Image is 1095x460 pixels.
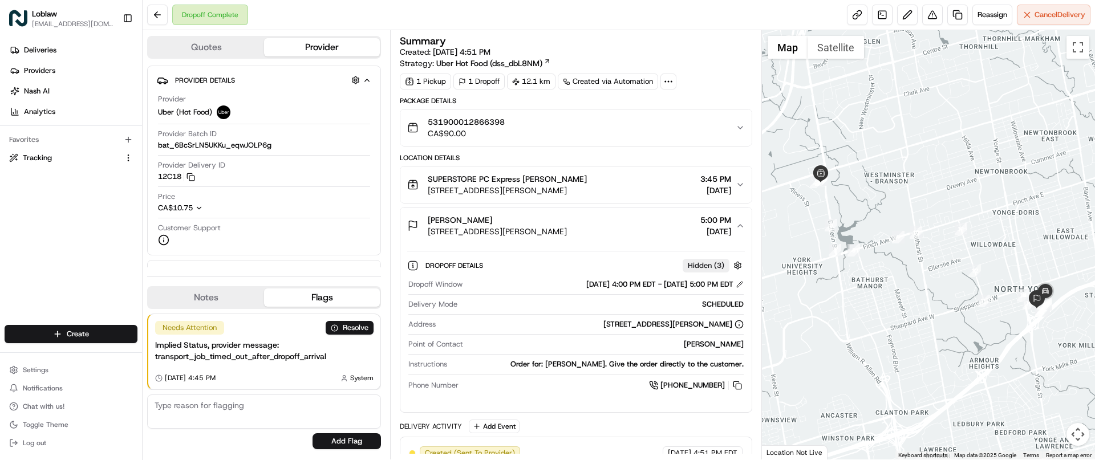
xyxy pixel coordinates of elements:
div: 1 Dropoff [453,74,505,89]
div: Order for: [PERSON_NAME]. Give the order directly to the customer. [452,359,743,369]
div: 18 [1035,304,1048,317]
div: Strategy: [400,58,551,69]
button: Toggle Theme [5,417,137,433]
button: Settings [5,362,137,378]
span: Providers [24,66,55,76]
span: Phone Number [408,380,459,390]
div: 26 [1037,297,1050,310]
a: Uber Hot Food (dss_dbL8NM) [436,58,551,69]
div: Delivery Activity [400,422,462,431]
span: [PHONE_NUMBER] [660,380,725,390]
img: Liam S. [11,166,30,184]
a: Providers [5,62,142,80]
a: [PHONE_NUMBER] [649,379,744,392]
div: 💻 [96,256,106,265]
div: 14 [1017,289,1029,302]
button: Resolve [326,321,374,335]
span: Dropoff Window [408,279,463,290]
a: Created via Automation [558,74,658,89]
img: 1736555255976-a54dd68f-1ca7-489b-9aae-adbdc363a1c4 [11,109,32,129]
div: Location Details [400,153,752,162]
button: [PERSON_NAME][STREET_ADDRESS][PERSON_NAME]5:00 PM[DATE] [400,207,751,244]
span: 5:00 PM [700,214,731,226]
button: Hidden (3) [683,258,745,272]
span: Instructions [408,359,447,369]
img: Loblaw 12 agents [11,197,30,215]
button: Chat with us! [5,398,137,414]
button: Keyboard shortcuts [898,451,947,459]
span: CA$90.00 [428,128,505,139]
div: 27 [1040,299,1052,311]
div: Favorites [5,131,137,149]
span: Knowledge Base [23,255,87,266]
span: 6:28 PM [101,177,128,186]
span: bat_6BcSrLN5UKKu_eqwJOLP6g [158,140,271,150]
span: 10:49 AM [104,207,137,217]
button: Notes [148,288,264,307]
span: SUPERSTORE PC Express [PERSON_NAME] [428,173,587,185]
div: 15 [1023,297,1035,310]
img: 1736555255976-a54dd68f-1ca7-489b-9aae-adbdc363a1c4 [23,177,32,186]
div: 12 [968,264,981,277]
button: Show street map [768,36,808,59]
span: System [350,373,374,382]
span: [DATE] [700,185,731,196]
div: 24 [1037,297,1049,310]
div: 22 [1037,300,1049,313]
span: [STREET_ADDRESS][PERSON_NAME] [428,226,567,237]
span: CA$10.75 [158,203,193,213]
span: 531900012866398 [428,116,505,128]
div: 8 [847,244,860,257]
button: Quotes [148,38,264,56]
a: 📗Knowledge Base [7,250,92,271]
div: 13 [978,295,990,307]
button: Create [5,325,137,343]
span: Create [67,329,89,339]
button: Map camera controls [1066,423,1089,446]
div: [DATE] 4:00 PM EDT - [DATE] 5:00 PM EDT [586,279,744,290]
span: Provider [158,94,186,104]
div: 1 Pickup [400,74,451,89]
span: Point of Contact [408,339,463,349]
span: API Documentation [108,255,183,266]
span: [DATE] 4:51 PM [433,47,490,57]
button: Provider [264,38,380,56]
button: Start new chat [194,112,208,126]
span: Chat with us! [23,402,64,411]
span: Notifications [23,384,63,393]
a: Nash AI [5,82,142,100]
div: Location Not Live [762,445,828,459]
button: Add Flag [313,433,381,449]
button: Loblaw [32,8,57,19]
span: • [95,177,99,186]
div: 10 [910,226,922,239]
a: Open this area in Google Maps (opens a new window) [765,445,802,459]
span: Dropoff Details [425,261,485,270]
span: Deliveries [24,45,56,55]
span: Hidden ( 3 ) [688,260,724,271]
div: We're available if you need us! [51,120,157,129]
span: Map data ©2025 Google [954,452,1016,458]
img: 5e9a9d7314ff4150bce227a61376b483.jpg [24,109,44,129]
h3: Summary [400,36,446,46]
a: 💻API Documentation [92,250,188,271]
span: [STREET_ADDRESS][PERSON_NAME] [428,185,587,196]
span: Provider Delivery ID [158,160,225,170]
a: Report a map error [1046,452,1092,458]
button: SUPERSTORE PC Express [PERSON_NAME][STREET_ADDRESS][PERSON_NAME]3:45 PM[DATE] [400,166,751,203]
div: 📗 [11,256,21,265]
div: Package Details [400,96,752,105]
button: Provider Details [157,71,371,89]
button: Notifications [5,380,137,396]
button: [EMAIL_ADDRESS][DOMAIN_NAME] [32,19,113,29]
div: 12.1 km [507,74,555,89]
button: Toggle fullscreen view [1066,36,1089,59]
div: [PERSON_NAME] [468,339,743,349]
button: Flags [264,288,380,307]
div: Implied Status, provider message: transport_job_timed_out_after_dropoff_arrival [155,339,374,362]
span: [DATE] [700,226,731,237]
span: [PERSON_NAME] [428,214,492,226]
div: 9 [892,231,905,243]
span: Created: [400,46,490,58]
